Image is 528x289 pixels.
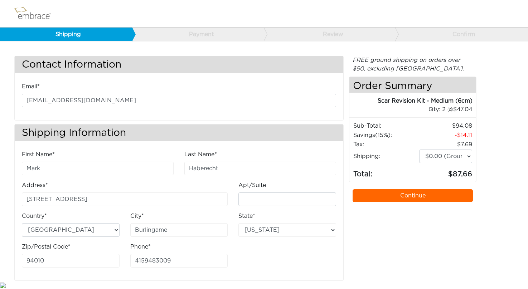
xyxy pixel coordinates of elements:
a: Confirm [395,28,527,41]
h3: Contact Information [15,56,343,73]
h4: Order Summary [349,77,476,93]
span: 47.04 [453,107,473,112]
label: City* [130,212,144,220]
td: 87.66 [419,163,473,180]
label: First Name* [22,150,55,159]
td: 94.08 [419,121,473,131]
label: Zip/Postal Code* [22,243,71,251]
label: State* [238,212,255,220]
td: 7.69 [419,140,473,149]
label: Email* [22,82,40,91]
td: Total: [353,163,419,180]
div: FREE ground shipping on orders over $50, excluding [GEOGRAPHIC_DATA]. [349,56,476,73]
label: Phone* [130,243,151,251]
label: Country* [22,212,47,220]
td: 14.11 [419,131,473,140]
a: Continue [353,189,473,202]
img: logo.png [13,5,59,23]
td: Shipping: [353,149,419,163]
label: Apt/Suite [238,181,266,190]
label: Last Name* [184,150,217,159]
span: (15%) [375,132,391,138]
td: Savings : [353,131,419,140]
td: Sub-Total: [353,121,419,131]
a: Payment [132,28,264,41]
h3: Shipping Information [15,124,343,141]
label: Address* [22,181,48,190]
a: Review [263,28,396,41]
td: Tax: [353,140,419,149]
div: 2 @ [358,105,473,114]
div: Scar Revision Kit - Medium (6cm) [349,97,473,105]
